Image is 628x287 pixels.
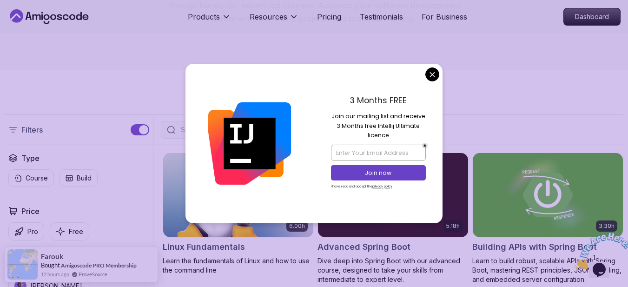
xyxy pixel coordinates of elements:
h2: Advanced Spring Boot [317,240,410,254]
h2: Building APIs with Spring Boot [472,240,597,254]
h2: Type [21,153,40,164]
p: Resources [250,11,287,22]
button: Products [188,11,231,30]
p: 6.00h [289,222,305,230]
p: Filters [21,124,43,135]
p: Course [26,174,48,183]
h2: Linux Fundamentals [163,240,245,254]
img: provesource social proof notification image [7,249,38,280]
p: Learn the fundamentals of Linux and how to use the command line [163,256,314,275]
span: Bought [41,261,60,269]
iframe: chat widget [570,229,628,273]
button: Build [59,169,98,187]
img: Chat attention grabber [4,4,61,40]
img: Building APIs with Spring Boot card [473,153,623,237]
button: Resources [250,11,298,30]
input: Search Java, React, Spring boot ... [179,125,378,134]
p: Dashboard [564,8,620,25]
p: 5.18h [446,222,460,230]
a: For Business [422,11,467,22]
a: Linux Fundamentals card6.00hLinux FundamentalsLearn the fundamentals of Linux and how to use the ... [163,153,314,275]
p: 3.30h [599,222,615,230]
a: Testimonials [360,11,403,22]
p: Build [77,174,92,183]
span: 1 [4,4,7,12]
a: Dashboard [563,8,621,26]
a: Amigoscode PRO Membership [61,262,137,269]
p: Dive deep into Spring Boot with our advanced course, designed to take your skills from intermedia... [317,256,469,284]
a: Pricing [317,11,341,22]
p: Learn to build robust, scalable APIs with Spring Boot, mastering REST principles, JSON handling, ... [472,256,623,284]
p: Free [69,227,83,236]
button: Course [8,169,54,187]
p: Products [188,11,220,22]
button: Pro [8,222,44,240]
p: Pro [27,227,38,236]
a: Building APIs with Spring Boot card3.30hBuilding APIs with Spring BootLearn to build robust, scal... [472,153,623,284]
span: 12 hours ago [41,270,69,278]
button: Free [50,222,89,240]
span: Farouk [41,253,63,260]
a: ProveSource [79,270,107,278]
h2: Price [21,206,40,217]
img: Linux Fundamentals card [163,153,313,237]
